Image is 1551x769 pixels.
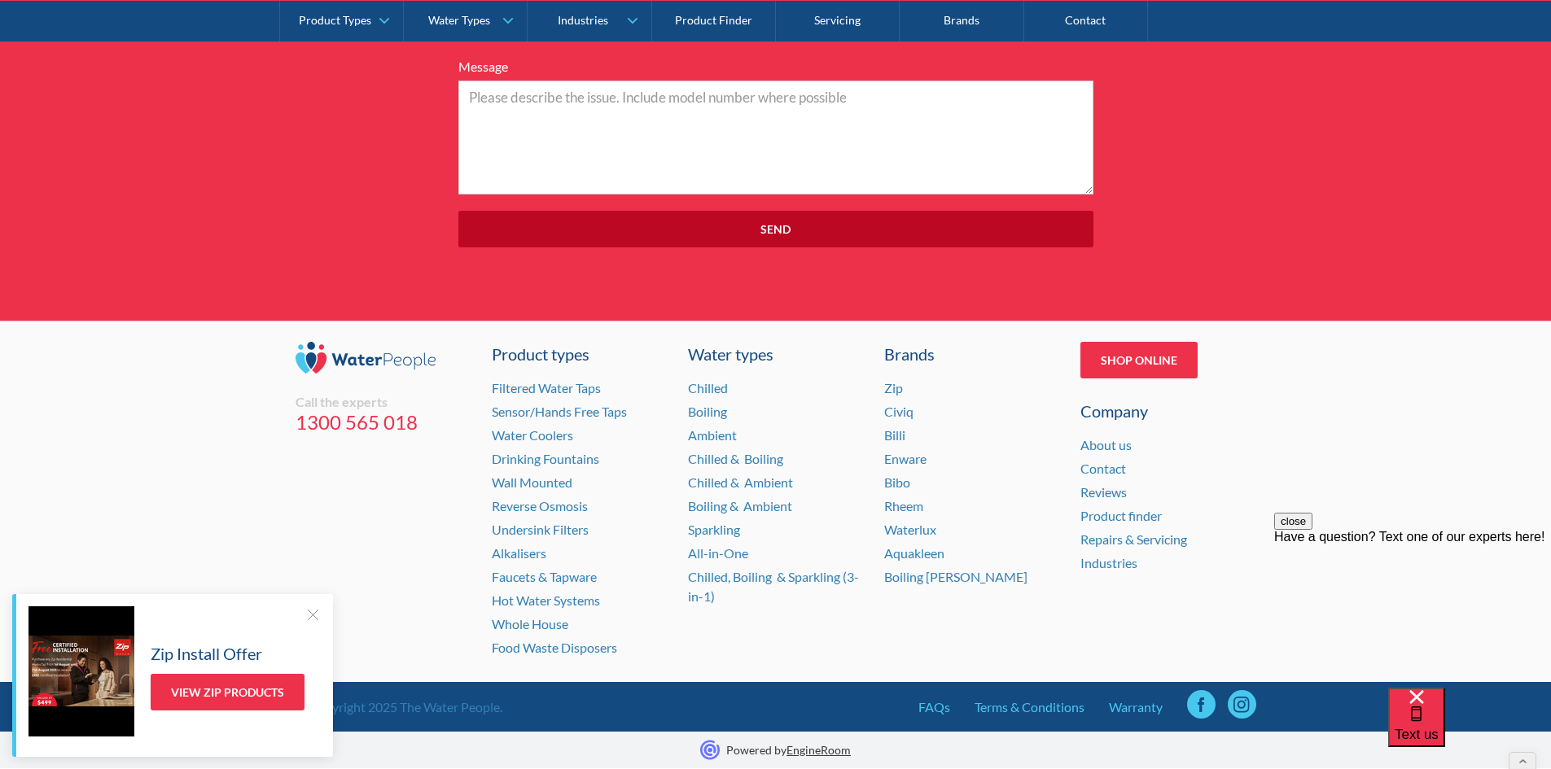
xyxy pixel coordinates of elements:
a: Chilled, Boiling & Sparkling (3-in-1) [688,569,859,604]
input: Send [458,211,1093,247]
a: Water types [688,342,864,366]
a: Bibo [884,474,910,490]
a: Wall Mounted [492,474,572,490]
a: Industries [1080,555,1137,570]
a: Civiq [884,404,914,419]
a: About us [1080,437,1132,452]
a: Sensor/Hands Free Taps [492,404,627,419]
a: Sparkling [688,522,740,537]
a: Boiling [688,404,727,419]
a: Shop Online [1080,342,1198,378]
a: Warranty [1109,697,1163,717]
div: Water Types [428,13,490,27]
a: 1300 565 018 [296,410,471,435]
a: Product types [492,342,668,366]
a: Faucets & Tapware [492,569,597,584]
a: View Zip Products [151,674,305,710]
label: Message [458,57,1093,76]
div: Call the experts [296,394,471,410]
a: All-in-One [688,545,748,561]
div: Product Types [299,13,371,27]
div: © Copyright 2025 The Water People. [296,697,502,717]
div: Brands [884,342,1060,366]
iframe: podium webchat widget bubble [1388,688,1551,769]
a: Waterlux [884,522,936,537]
a: Food Waste Disposers [492,640,617,655]
a: Aquakleen [884,545,944,561]
div: Company [1080,399,1256,423]
h5: Zip Install Offer [151,641,262,666]
a: Product finder [1080,508,1162,523]
a: Filtered Water Taps [492,380,601,395]
a: Rheem [884,498,923,513]
div: Industries [558,13,608,27]
a: Drinking Fountains [492,451,599,466]
a: Chilled & Boiling [688,451,783,466]
a: Chilled & Ambient [688,474,793,490]
a: Alkalisers [492,545,546,561]
a: Reverse Osmosis [492,498,588,513]
a: Water Coolers [492,427,573,443]
iframe: podium webchat widget prompt [1274,513,1551,708]
a: Chilled [688,380,728,395]
a: Billi [884,427,905,443]
a: Contact [1080,461,1126,476]
a: Ambient [688,427,737,443]
p: Powered by [726,741,851,758]
a: Reviews [1080,484,1127,500]
a: Hot Water Systems [492,592,600,608]
a: Repairs & Servicing [1080,531,1187,547]
a: Zip [884,380,903,395]
a: Boiling & Ambient [688,498,792,513]
a: Undersink Filters [492,522,589,537]
img: Zip Install Offer [28,606,134,736]
a: Whole House [492,616,568,631]
a: Boiling [PERSON_NAME] [884,569,1027,584]
a: EngineRoom [786,743,851,757]
a: Enware [884,451,927,466]
a: Terms & Conditions [975,697,1084,717]
a: FAQs [918,697,950,717]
